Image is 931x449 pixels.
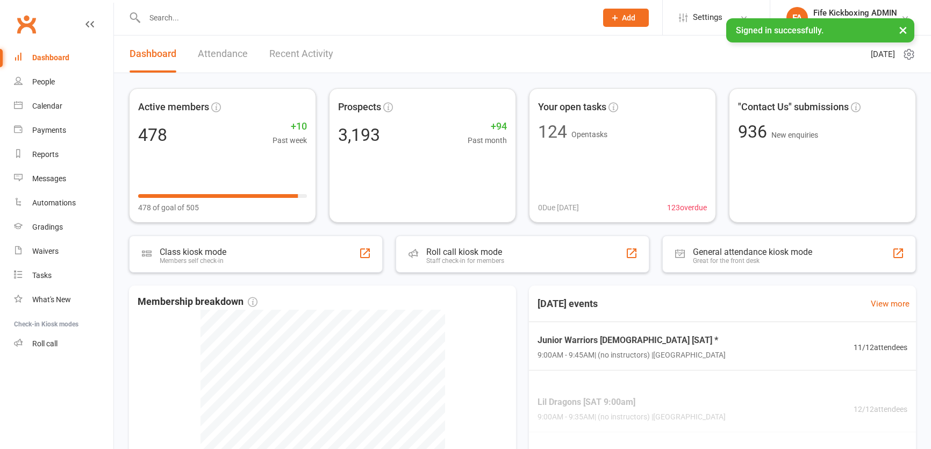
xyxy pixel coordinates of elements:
a: Calendar [14,94,113,118]
div: Great for the front desk [693,257,812,265]
div: Messages [32,174,66,183]
span: [DATE] [871,48,895,61]
span: Settings [693,5,722,30]
div: Fife Kickboxing [813,18,897,27]
span: Membership breakdown [138,294,257,310]
div: People [32,77,55,86]
span: Past week [273,134,307,146]
div: Calendar [32,102,62,110]
a: What's New [14,288,113,312]
div: Payments [32,126,66,134]
a: Dashboard [14,46,113,70]
a: Clubworx [13,11,40,38]
input: Search... [141,10,589,25]
a: View more [871,297,909,310]
span: 936 [738,122,771,142]
a: Recent Activity [269,35,333,73]
div: 3,193 [338,126,380,144]
span: +94 [468,119,507,134]
span: Active members [138,99,209,115]
span: Open tasks [571,130,607,139]
a: Reports [14,142,113,167]
a: Payments [14,118,113,142]
div: Fife Kickboxing ADMIN [813,8,897,18]
div: Members self check-in [160,257,226,265]
a: Dashboard [130,35,176,73]
span: 9:00AM - 9:45AM | (no instructors) | [GEOGRAPHIC_DATA] [538,349,726,361]
a: Attendance [198,35,248,73]
span: 12 / 12 attendees [854,403,907,415]
div: Gradings [32,223,63,231]
h3: [DATE] events [529,294,606,313]
span: Past month [468,134,507,146]
div: Tasks [32,271,52,280]
div: Roll call [32,339,58,348]
a: Waivers [14,239,113,263]
div: Dashboard [32,53,69,62]
span: Your open tasks [538,99,606,115]
a: Gradings [14,215,113,239]
button: Add [603,9,649,27]
span: 0 Due [DATE] [538,202,579,213]
a: People [14,70,113,94]
a: Messages [14,167,113,191]
button: × [893,18,913,41]
span: Signed in successfully. [736,25,823,35]
div: General attendance kiosk mode [693,247,812,257]
a: Tasks [14,263,113,288]
div: Automations [32,198,76,207]
span: New enquiries [771,131,818,139]
span: "Contact Us" submissions [738,99,849,115]
span: 11 / 12 attendees [854,341,907,353]
div: Reports [32,150,59,159]
span: Prospects [338,99,381,115]
div: Class kiosk mode [160,247,226,257]
span: +10 [273,119,307,134]
div: Waivers [32,247,59,255]
div: Staff check-in for members [426,257,504,265]
div: 478 [138,126,167,144]
span: Junior Warriors [DEMOGRAPHIC_DATA] [SAT] * [538,333,726,347]
span: 123 overdue [667,202,707,213]
div: 124 [538,123,567,140]
div: What's New [32,295,71,304]
div: Roll call kiosk mode [426,247,504,257]
div: FA [786,7,808,28]
span: 9:00AM - 9:35AM | (no instructors) | [GEOGRAPHIC_DATA] [538,411,726,423]
a: Automations [14,191,113,215]
span: 478 of goal of 505 [138,202,199,213]
span: Add [622,13,635,22]
span: Lil Dragons [SAT 9:00am] [538,395,726,409]
a: Roll call [14,332,113,356]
